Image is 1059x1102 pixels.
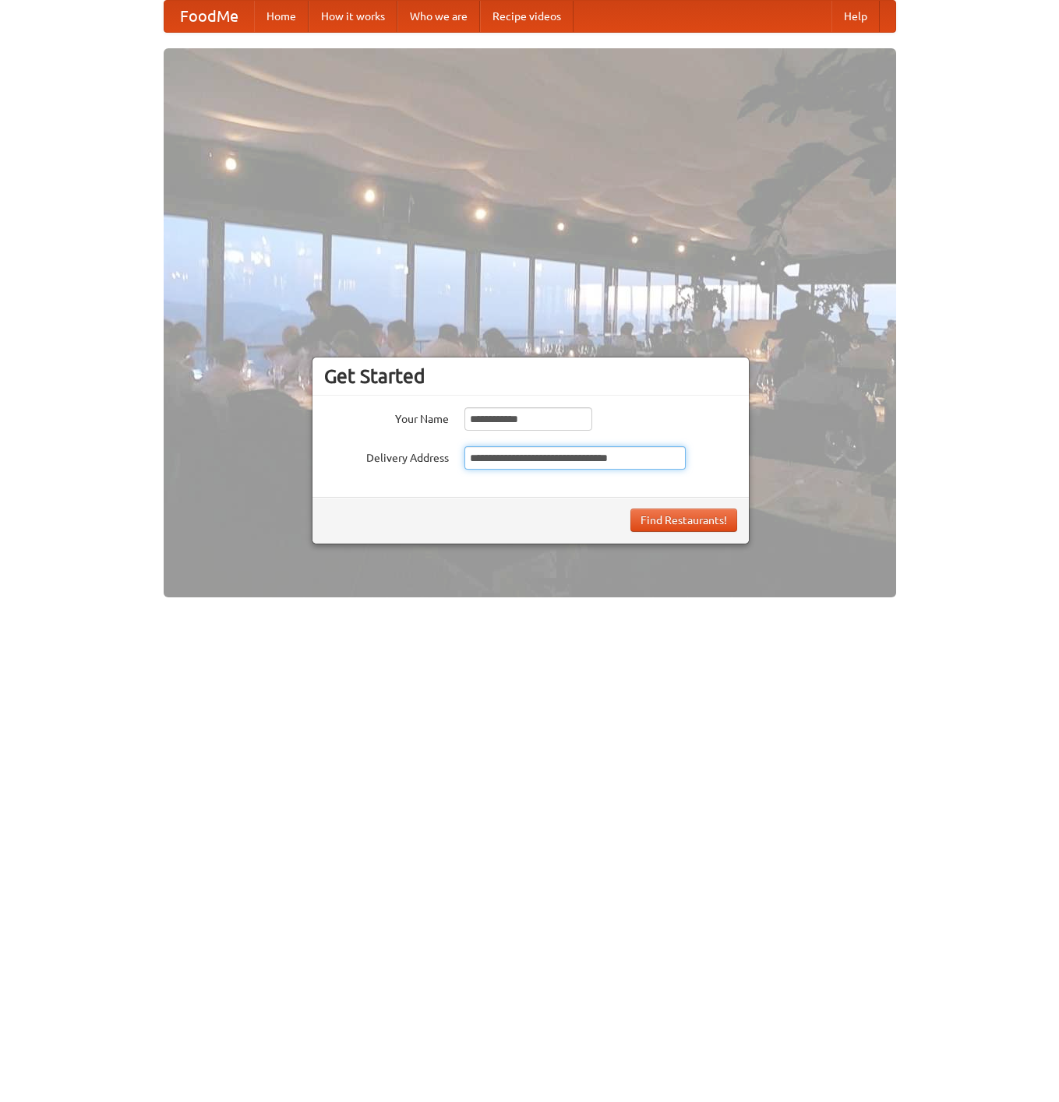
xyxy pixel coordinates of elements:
a: FoodMe [164,1,254,32]
a: How it works [309,1,397,32]
h3: Get Started [324,364,737,388]
label: Delivery Address [324,446,449,466]
a: Who we are [397,1,480,32]
a: Help [831,1,880,32]
label: Your Name [324,407,449,427]
button: Find Restaurants! [630,509,737,532]
a: Home [254,1,309,32]
a: Recipe videos [480,1,574,32]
